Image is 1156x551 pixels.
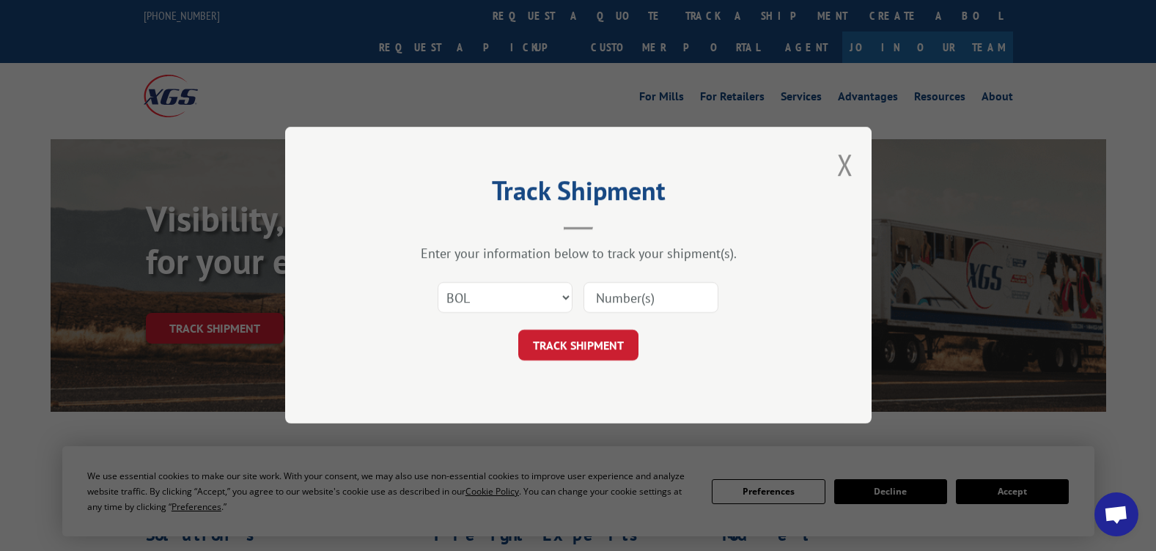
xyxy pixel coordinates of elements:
input: Number(s) [583,283,718,314]
div: Enter your information below to track your shipment(s). [358,245,798,262]
h2: Track Shipment [358,180,798,208]
div: Open chat [1094,492,1138,536]
button: TRACK SHIPMENT [518,330,638,361]
button: Close modal [837,145,853,184]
